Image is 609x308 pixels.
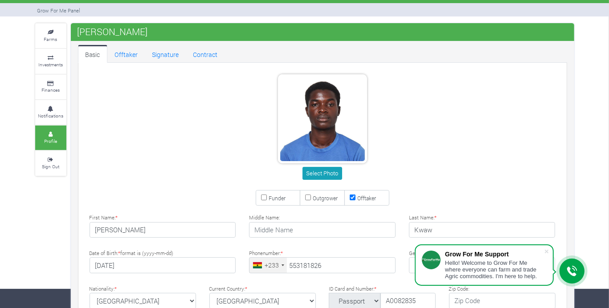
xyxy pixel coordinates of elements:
[75,23,150,41] span: [PERSON_NAME]
[145,45,186,63] a: Signature
[249,250,283,257] label: Phonenumber:
[409,222,556,238] input: Last Name
[90,285,117,293] label: Nationality:
[249,214,280,222] label: Middle Name:
[42,163,59,170] small: Sign Out
[305,195,311,200] input: Outgrower
[302,167,342,180] button: Select Photo
[90,250,174,257] label: Date of Birth: format is (yyyy-mm-dd)
[269,195,286,202] small: Funder
[445,251,544,258] div: Grow For Me Support
[249,222,396,238] input: Middle Name
[90,214,118,222] label: First Name:
[186,45,225,63] a: Contract
[38,61,63,68] small: Investments
[35,24,66,48] a: Farms
[35,75,66,99] a: Finances
[90,222,236,238] input: First Name
[261,195,267,200] input: Funder
[409,250,428,257] label: Gender:
[313,195,338,202] small: Outgrower
[445,259,544,280] div: Hello! Welcome to Grow For Me where everyone can farm and trade Agric commodities. I'm here to help.
[90,257,236,273] input: Type Date of Birth (YYYY-MM-DD)
[357,195,376,202] small: Offtaker
[265,260,279,270] div: +233
[35,151,66,175] a: Sign Out
[35,126,66,150] a: Profile
[41,87,60,93] small: Finances
[78,45,107,63] a: Basic
[350,195,356,200] input: Offtaker
[209,285,248,293] label: Current Country:
[107,45,145,63] a: Offtaker
[449,285,470,293] label: Zip Code:
[44,36,57,42] small: Farms
[249,257,396,273] input: Phone Number
[37,7,81,14] small: Grow For Me Panel
[249,258,287,273] div: Ghana (Gaana): +233
[329,285,377,293] label: ID Card and Number:
[409,214,437,222] label: Last Name:
[38,113,63,119] small: Notifications
[44,138,57,144] small: Profile
[35,49,66,73] a: Investments
[35,100,66,125] a: Notifications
